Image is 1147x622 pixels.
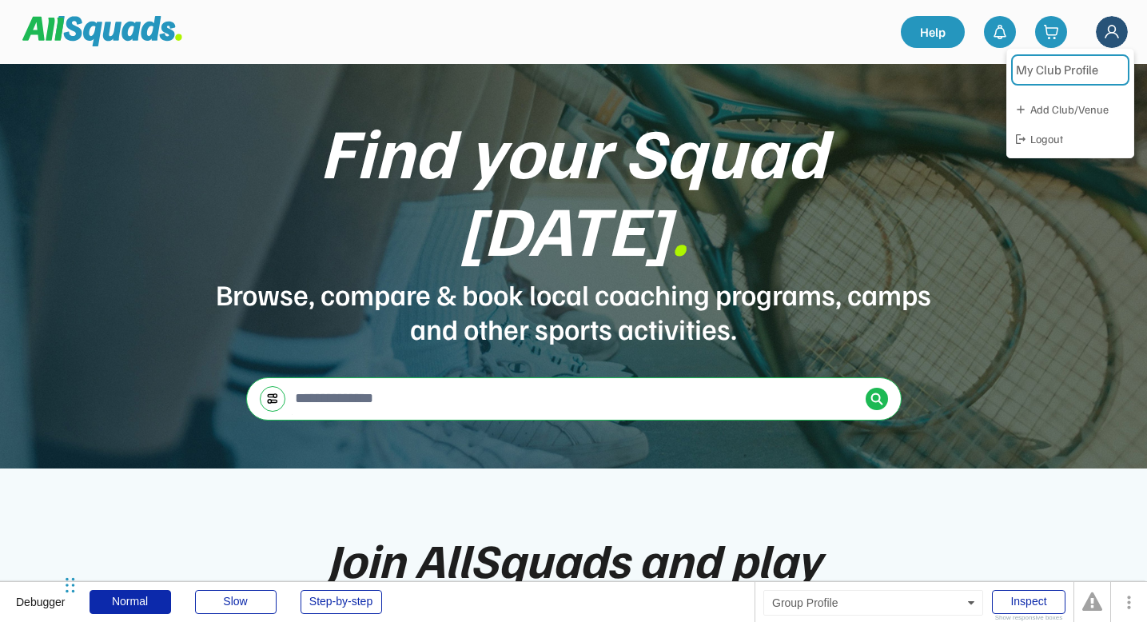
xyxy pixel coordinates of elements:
div: Join AllSquads and play [327,532,821,585]
div: Inspect [992,590,1065,614]
div: Logout [1030,130,1126,147]
font: . [671,184,688,272]
img: bell-03%20%281%29.svg [992,24,1008,40]
div: Step-by-step [301,590,382,614]
img: shopping-cart-01%20%281%29.svg [1043,24,1059,40]
img: settings-03.svg [266,393,279,405]
div: Find your Squad [DATE] [214,112,934,267]
a: Help [901,16,965,48]
div: Show responsive boxes [992,615,1065,621]
div: Add Club/Venue [1030,101,1126,118]
img: Icon%20%2838%29.svg [870,393,883,405]
img: Frame%2018.svg [1096,16,1128,48]
a: My Club Profile [1011,54,1129,86]
div: Browse, compare & book local coaching programs, camps and other sports activities. [214,277,934,345]
img: Squad%20Logo.svg [22,16,182,46]
div: Group Profile [763,590,983,616]
div: Normal [90,590,171,614]
div: Slow [195,590,277,614]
